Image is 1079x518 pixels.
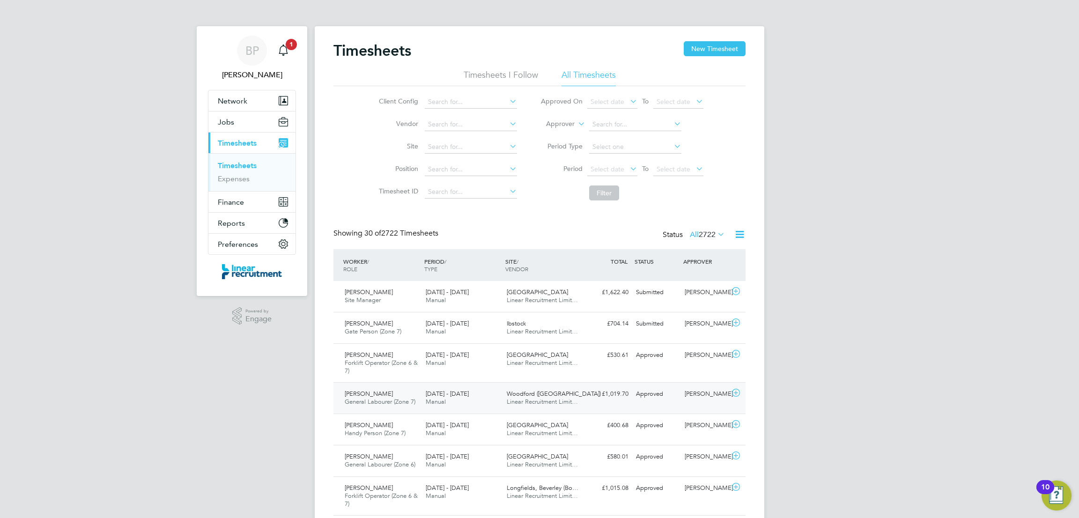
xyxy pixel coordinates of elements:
span: [PERSON_NAME] [345,288,393,296]
span: Manual [426,460,446,468]
a: 1 [274,36,293,66]
span: Linear Recruitment Limit… [507,492,578,500]
span: Preferences [218,240,258,249]
span: BP [245,44,259,57]
span: Network [218,96,247,105]
button: Jobs [208,111,296,132]
a: Expenses [218,174,250,183]
img: linearrecruitment-logo-retina.png [222,264,282,279]
li: Timesheets I Follow [464,69,538,86]
span: [DATE] - [DATE] [426,319,469,327]
span: Manual [426,296,446,304]
span: Timesheets [218,139,257,148]
div: £1,019.70 [584,386,632,402]
input: Search for... [425,141,517,154]
span: Gate Person (Zone 7) [345,327,401,335]
a: Powered byEngage [232,307,272,325]
div: WORKER [341,253,422,277]
span: Manual [426,492,446,500]
div: Submitted [632,316,681,332]
span: [PERSON_NAME] [345,452,393,460]
span: 2722 Timesheets [364,229,438,238]
span: Linear Recruitment Limit… [507,398,578,406]
div: [PERSON_NAME] [681,481,730,496]
div: 10 [1041,487,1049,499]
span: 1 [286,39,297,50]
button: Timesheets [208,133,296,153]
span: General Labourer (Zone 7) [345,398,415,406]
label: Site [376,142,418,150]
span: Manual [426,398,446,406]
span: Powered by [245,307,272,315]
span: Select date [591,165,624,173]
span: Linear Recruitment Limit… [507,296,578,304]
span: [GEOGRAPHIC_DATA] [507,421,568,429]
span: 2722 [699,230,716,239]
div: SITE [503,253,584,277]
span: 30 of [364,229,381,238]
input: Select one [589,141,681,154]
div: [PERSON_NAME] [681,449,730,465]
div: Showing [333,229,440,238]
span: [DATE] - [DATE] [426,452,469,460]
span: [GEOGRAPHIC_DATA] [507,351,568,359]
label: Approver [532,119,575,129]
label: Period [540,164,583,173]
label: Vendor [376,119,418,128]
span: Site Manager [345,296,381,304]
span: [PERSON_NAME] [345,351,393,359]
span: Ibstock [507,319,526,327]
button: New Timesheet [684,41,746,56]
input: Search for... [425,96,517,109]
span: General Labourer (Zone 6) [345,460,415,468]
div: PERIOD [422,253,503,277]
span: TYPE [424,265,437,273]
div: [PERSON_NAME] [681,285,730,300]
div: £704.14 [584,316,632,332]
span: Manual [426,359,446,367]
span: / [367,258,369,265]
button: Network [208,90,296,111]
span: [PERSON_NAME] [345,390,393,398]
div: Approved [632,481,681,496]
a: Timesheets [218,161,257,170]
div: Approved [632,348,681,363]
li: All Timesheets [562,69,616,86]
span: / [517,258,518,265]
span: [PERSON_NAME] [345,421,393,429]
button: Finance [208,192,296,212]
div: Approved [632,386,681,402]
h2: Timesheets [333,41,411,60]
span: Select date [657,165,690,173]
input: Search for... [589,118,681,131]
span: Linear Recruitment Limit… [507,460,578,468]
span: TOTAL [611,258,628,265]
a: Go to home page [208,264,296,279]
div: [PERSON_NAME] [681,348,730,363]
input: Search for... [425,163,517,176]
input: Search for... [425,185,517,199]
span: ROLE [343,265,357,273]
div: STATUS [632,253,681,270]
nav: Main navigation [197,26,307,296]
span: Forklift Operator (Zone 6 & 7) [345,359,418,375]
button: Preferences [208,234,296,254]
span: [DATE] - [DATE] [426,390,469,398]
input: Search for... [425,118,517,131]
button: Filter [589,185,619,200]
span: Manual [426,429,446,437]
div: Status [663,229,727,242]
div: APPROVER [681,253,730,270]
span: Finance [218,198,244,207]
label: Timesheet ID [376,187,418,195]
span: To [639,163,651,175]
a: BP[PERSON_NAME] [208,36,296,81]
span: Linear Recruitment Limit… [507,359,578,367]
div: £530.61 [584,348,632,363]
div: Submitted [632,285,681,300]
span: Handy Person (Zone 7) [345,429,406,437]
span: Reports [218,219,245,228]
span: Manual [426,327,446,335]
div: [PERSON_NAME] [681,316,730,332]
label: Period Type [540,142,583,150]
